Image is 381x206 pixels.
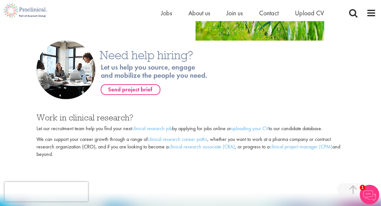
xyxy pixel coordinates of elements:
[5,182,88,201] iframe: reCAPTCHA
[295,9,324,17] a: Upload CV
[360,185,379,204] img: Chatbot
[227,9,243,17] a: Join us
[169,143,235,150] a: clinical research associate (CRA)
[360,185,365,190] span: 1
[161,9,172,17] a: Jobs
[37,113,344,122] h3: Work in clinical research?
[132,125,172,132] a: clinical research job
[231,125,269,132] a: uploading your CV
[259,9,279,17] a: Contact
[37,125,344,132] p: Let our recruitment team help you find your next by applying for jobs online or to our candidate ...
[37,136,344,158] p: We can support your career growth through a range of , whether you want to work at a pharma compa...
[270,143,332,150] a: clinical project manager (CPM)
[148,136,207,143] a: clinical research career paths
[188,9,210,17] a: About us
